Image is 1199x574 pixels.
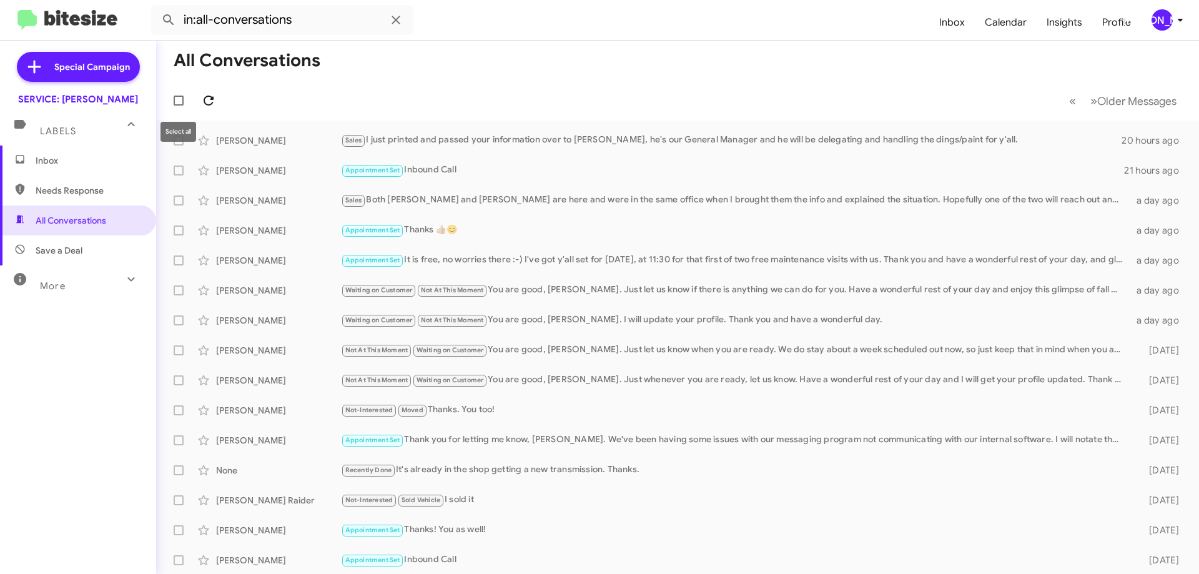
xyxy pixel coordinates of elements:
div: Thanks. You too! [341,403,1129,417]
div: [DATE] [1129,404,1189,417]
span: All Conversations [36,214,106,227]
div: [DATE] [1129,554,1189,567]
button: [PERSON_NAME] [1141,9,1185,31]
div: a day ago [1129,194,1189,207]
div: It's already in the shop getting a new transmission. Thanks. [341,463,1129,477]
h1: All Conversations [174,51,320,71]
div: 21 hours ago [1124,164,1189,177]
div: a day ago [1129,284,1189,297]
div: None [216,464,341,477]
div: Thank you for letting me know, [PERSON_NAME]. We've been having some issues with our messaging pr... [341,433,1129,447]
span: Sold Vehicle [402,496,440,504]
div: SERVICE: [PERSON_NAME] [18,93,138,106]
div: [PERSON_NAME] [216,284,341,297]
span: Save a Deal [36,244,82,257]
span: Waiting on Customer [417,346,484,354]
a: Special Campaign [17,52,140,82]
div: a day ago [1129,314,1189,327]
div: [DATE] [1129,494,1189,507]
div: [DATE] [1129,374,1189,387]
div: Both [PERSON_NAME] and [PERSON_NAME] are here and were in the same office when I brought them the... [341,193,1129,207]
nav: Page navigation example [1062,88,1184,114]
div: Thanks 👍🏼😊 [341,223,1129,237]
div: [PERSON_NAME] [1152,9,1173,31]
span: Appointment Set [345,556,400,564]
div: You are good, [PERSON_NAME]. Just let us know if there is anything we can do for you. Have a wond... [341,283,1129,297]
button: Previous [1062,88,1083,114]
a: Insights [1037,4,1092,41]
span: Sales [345,136,362,144]
div: Inbound Call [341,553,1129,567]
span: Labels [40,126,76,137]
div: Select all [160,122,196,142]
div: Thanks! You as well! [341,523,1129,537]
span: Waiting on Customer [345,316,413,324]
div: [PERSON_NAME] [216,224,341,237]
span: « [1069,93,1076,109]
input: Search [151,5,413,35]
div: [DATE] [1129,434,1189,447]
span: Appointment Set [345,226,400,234]
a: Inbox [929,4,975,41]
div: [PERSON_NAME] [216,344,341,357]
span: Moved [402,406,423,414]
div: [PERSON_NAME] [216,554,341,567]
div: 20 hours ago [1122,134,1189,147]
div: [PERSON_NAME] [216,134,341,147]
div: I just printed and passed your information over to [PERSON_NAME], he's our General Manager and he... [341,133,1122,147]
div: You are good, [PERSON_NAME]. I will update your profile. Thank you and have a wonderful day. [341,313,1129,327]
div: [DATE] [1129,464,1189,477]
div: [PERSON_NAME] [216,314,341,327]
span: More [40,280,66,292]
div: a day ago [1129,254,1189,267]
span: Appointment Set [345,526,400,534]
div: [PERSON_NAME] [216,524,341,537]
span: Appointment Set [345,166,400,174]
div: You are good, [PERSON_NAME]. Just let us know when you are ready. We do stay about a week schedul... [341,343,1129,357]
span: Not At This Moment [421,286,484,294]
span: Not-Interested [345,496,393,504]
span: Sales [345,196,362,204]
span: Not At This Moment [345,376,408,384]
span: Inbox [36,154,142,167]
div: a day ago [1129,224,1189,237]
div: [PERSON_NAME] [216,164,341,177]
span: Older Messages [1097,94,1177,108]
div: [PERSON_NAME] [216,374,341,387]
span: Appointment Set [345,436,400,444]
span: Appointment Set [345,256,400,264]
div: [PERSON_NAME] [216,194,341,207]
div: [PERSON_NAME] [216,404,341,417]
div: Inbound Call [341,163,1124,177]
button: Next [1083,88,1184,114]
div: [DATE] [1129,524,1189,537]
div: I sold it [341,493,1129,507]
a: Calendar [975,4,1037,41]
span: Waiting on Customer [417,376,484,384]
span: Not At This Moment [421,316,484,324]
span: Not At This Moment [345,346,408,354]
span: Not-Interested [345,406,393,414]
span: Special Campaign [54,61,130,73]
div: [DATE] [1129,344,1189,357]
a: Profile [1092,4,1141,41]
div: It is free, no worries there :-) I've got y'all set for [DATE], at 11:30 for that first of two fr... [341,253,1129,267]
span: Recently Done [345,466,392,474]
div: [PERSON_NAME] [216,434,341,447]
span: Needs Response [36,184,142,197]
div: You are good, [PERSON_NAME]. Just whenever you are ready, let us know. Have a wonderful rest of y... [341,373,1129,387]
span: Waiting on Customer [345,286,413,294]
span: » [1090,93,1097,109]
div: [PERSON_NAME] [216,254,341,267]
div: [PERSON_NAME] Raider [216,494,341,507]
